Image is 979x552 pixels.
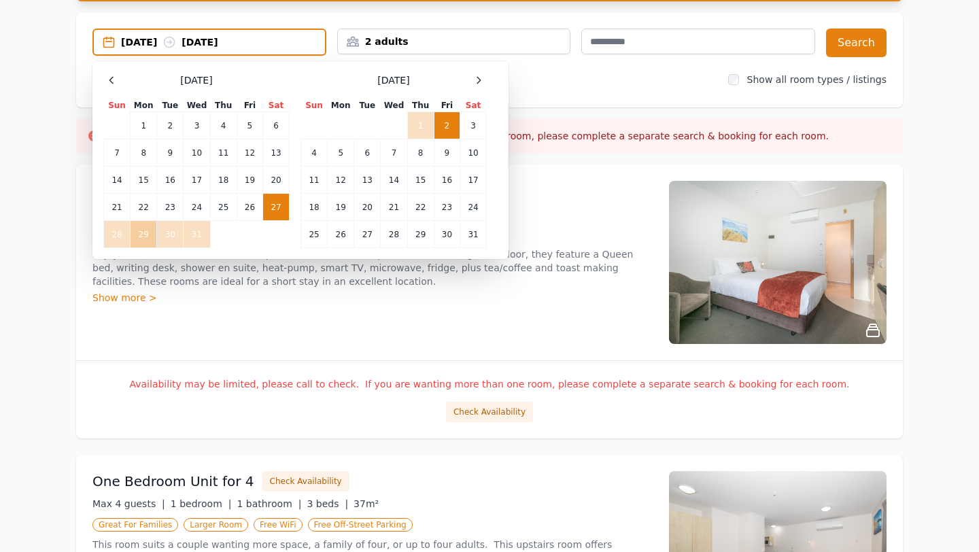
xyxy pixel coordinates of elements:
[747,74,887,85] label: Show all room types / listings
[157,167,184,194] td: 16
[381,139,407,167] td: 7
[237,112,262,139] td: 5
[263,167,290,194] td: 20
[354,139,381,167] td: 6
[354,498,379,509] span: 37m²
[407,99,434,112] th: Thu
[210,139,237,167] td: 11
[104,139,131,167] td: 7
[104,221,131,248] td: 28
[184,518,248,532] span: Larger Room
[254,518,303,532] span: Free WiFi
[301,194,328,221] td: 18
[434,112,460,139] td: 2
[354,99,381,112] th: Tue
[210,99,237,112] th: Thu
[434,194,460,221] td: 23
[338,35,570,48] div: 2 adults
[460,139,487,167] td: 10
[354,221,381,248] td: 27
[237,194,262,221] td: 26
[131,112,157,139] td: 1
[301,167,328,194] td: 11
[180,73,212,87] span: [DATE]
[328,99,354,112] th: Mon
[434,99,460,112] th: Fri
[131,99,157,112] th: Mon
[184,112,210,139] td: 3
[381,221,407,248] td: 28
[157,194,184,221] td: 23
[446,402,533,422] button: Check Availability
[237,99,262,112] th: Fri
[92,377,887,391] p: Availability may be limited, please call to check. If you are wanting more than one room, please ...
[328,139,354,167] td: 5
[381,99,407,112] th: Wed
[328,194,354,221] td: 19
[377,73,409,87] span: [DATE]
[354,167,381,194] td: 13
[237,167,262,194] td: 19
[328,167,354,194] td: 12
[354,194,381,221] td: 20
[121,35,325,49] div: [DATE] [DATE]
[92,472,254,491] h3: One Bedroom Unit for 4
[460,112,487,139] td: 3
[210,112,237,139] td: 4
[263,99,290,112] th: Sat
[407,139,434,167] td: 8
[92,518,178,532] span: Great For Families
[262,471,349,491] button: Check Availability
[381,194,407,221] td: 21
[171,498,232,509] span: 1 bedroom |
[328,221,354,248] td: 26
[184,139,210,167] td: 10
[301,139,328,167] td: 4
[460,99,487,112] th: Sat
[92,291,653,305] div: Show more >
[157,99,184,112] th: Tue
[104,99,131,112] th: Sun
[460,194,487,221] td: 24
[263,139,290,167] td: 13
[157,139,184,167] td: 9
[407,194,434,221] td: 22
[307,498,348,509] span: 3 beds |
[157,112,184,139] td: 2
[301,221,328,248] td: 25
[381,167,407,194] td: 14
[460,167,487,194] td: 17
[92,498,165,509] span: Max 4 guests |
[184,167,210,194] td: 17
[210,194,237,221] td: 25
[131,221,157,248] td: 29
[131,139,157,167] td: 8
[92,247,653,288] p: Enjoy mountain views from our Compact Studios. Located upstairs and on the ground floor, they fea...
[237,139,262,167] td: 12
[407,112,434,139] td: 1
[434,167,460,194] td: 16
[826,29,887,57] button: Search
[407,167,434,194] td: 15
[131,194,157,221] td: 22
[460,221,487,248] td: 31
[210,167,237,194] td: 18
[237,498,301,509] span: 1 bathroom |
[157,221,184,248] td: 30
[104,167,131,194] td: 14
[131,167,157,194] td: 15
[301,99,328,112] th: Sun
[308,518,413,532] span: Free Off-Street Parking
[434,221,460,248] td: 30
[184,221,210,248] td: 31
[434,139,460,167] td: 9
[104,194,131,221] td: 21
[184,194,210,221] td: 24
[263,194,290,221] td: 27
[407,221,434,248] td: 29
[184,99,210,112] th: Wed
[263,112,290,139] td: 6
